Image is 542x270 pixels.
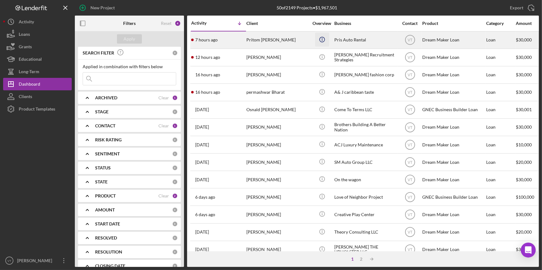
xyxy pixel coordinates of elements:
text: VT [408,143,413,147]
div: Long-Term [19,65,39,79]
div: Loan [486,32,515,48]
div: Client [246,21,309,26]
time: 2025-08-18 14:13 [195,160,209,165]
a: Clients [3,90,72,103]
div: 0 [172,221,178,227]
b: SENTIMENT [95,151,120,156]
div: New Project [90,2,115,14]
div: 0 [172,207,178,213]
div: Dream Maker Loan [422,32,485,48]
div: 0 [172,179,178,185]
b: AMOUNT [95,207,115,212]
b: ARCHIVED [95,95,117,100]
div: Reset [161,21,172,26]
div: [PERSON_NAME] [246,224,309,240]
div: Activity [191,21,219,26]
text: VT [408,160,413,164]
div: Apply [124,34,135,44]
div: $20,000 [516,154,539,170]
div: Come To Terms LLC [334,102,397,118]
div: [PERSON_NAME] [246,206,309,223]
text: VT [408,195,413,199]
div: Dream Maker Loan [422,136,485,153]
div: 0 [172,50,178,56]
a: Long-Term [3,65,72,78]
text: VT [7,259,11,263]
text: VT [408,178,413,182]
div: Loan [486,224,515,240]
b: Filters [123,21,136,26]
time: 2025-08-16 19:30 [195,177,209,182]
div: Loan [486,67,515,83]
div: Loan [486,49,515,66]
div: Pris Auto Rental [334,32,397,48]
div: $30,000 [516,84,539,101]
div: 2 [172,193,178,199]
div: Dream Maker Loan [422,49,485,66]
div: SM Auto Group LLC [334,154,397,170]
div: Loan [486,154,515,170]
div: Export [510,2,523,14]
div: [PERSON_NAME] fashion corp [334,67,397,83]
div: $100,000 [516,189,539,205]
time: 2025-08-15 02:02 [195,212,215,217]
div: Loan [486,102,515,118]
time: 2025-08-20 18:27 [195,72,220,77]
div: $30,000 [516,171,539,188]
button: Grants [3,40,72,53]
text: VT [408,73,413,77]
text: VT [408,38,413,42]
button: New Project [75,2,121,14]
div: 1 [172,95,178,101]
div: [PERSON_NAME] [246,241,309,258]
div: Loan [486,171,515,188]
div: [PERSON_NAME] [246,136,309,153]
div: 0 [172,151,178,157]
div: [PERSON_NAME] [246,49,309,66]
div: ACJ Luxury Maintenance [334,136,397,153]
div: 1 [348,257,357,262]
b: SEARCH FILTER [83,50,114,55]
div: GNEC Business Builder Loan [422,102,485,118]
div: Clear [158,193,169,198]
time: 2025-08-15 15:13 [195,195,215,200]
div: A& J caribbean taste [334,84,397,101]
a: Product Templates [3,103,72,115]
div: $30,000 [516,241,539,258]
button: Apply [117,34,142,44]
div: 0 [172,165,178,171]
div: Dream Maker Loan [422,67,485,83]
div: Amount [516,21,539,26]
button: Activity [3,16,72,28]
div: [PERSON_NAME] [246,119,309,135]
div: $30,000 [516,32,539,48]
div: $10,000 [516,136,539,153]
a: Dashboard [3,78,72,90]
text: VT [408,90,413,95]
div: Loan [486,84,515,101]
div: Dream Maker Loan [422,84,485,101]
div: Theory Consulting LLC [334,224,397,240]
div: Loan [486,119,515,135]
div: Dream Maker Loan [422,119,485,135]
div: Clear [158,123,169,128]
div: 0 [172,249,178,255]
div: Loan [486,136,515,153]
div: Loan [486,206,515,223]
div: Overview [310,21,334,26]
div: $30,000 [516,119,539,135]
div: Educational [19,53,42,67]
b: CLOSING DATE [95,263,125,268]
div: [PERSON_NAME] [16,254,56,268]
text: VT [408,230,413,234]
div: Category [486,21,515,26]
div: $20,000 [516,224,539,240]
b: PRODUCT [95,193,116,198]
time: 2025-08-19 22:13 [195,107,209,112]
div: permashwar Bharat [246,84,309,101]
time: 2025-08-18 20:39 [195,142,209,147]
div: Dream Maker Loan [422,171,485,188]
div: 50 of 2149 Projects • $1,967,501 [277,5,337,10]
div: 0 [172,109,178,115]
